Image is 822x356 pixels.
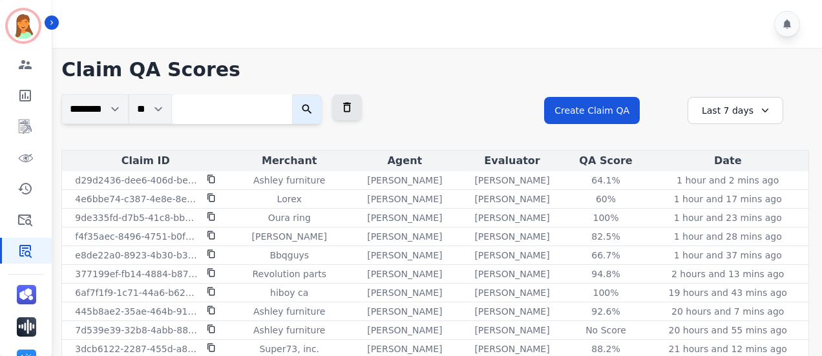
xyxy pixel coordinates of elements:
p: Ashley furniture [253,174,325,187]
p: [PERSON_NAME] [474,193,549,205]
p: [PERSON_NAME] [367,267,442,280]
div: 94.8% [577,267,635,280]
p: [PERSON_NAME] [474,230,549,243]
div: 66.7% [577,249,635,262]
p: [PERSON_NAME] [474,324,549,337]
p: [PERSON_NAME] [367,305,442,318]
p: Super73, inc. [259,342,319,355]
p: 21 hours and 12 mins ago [669,342,787,355]
p: 6af7f1f9-1c71-44a6-b621-b28c9b332d0a [75,286,199,299]
div: 88.2% [577,342,635,355]
p: d29d2436-dee6-406d-be38-916104b80ac3 [75,174,199,187]
p: Ashley furniture [253,305,325,318]
div: 100% [577,286,635,299]
p: [PERSON_NAME] [367,193,442,205]
p: 1 hour and 17 mins ago [674,193,782,205]
div: Last 7 days [688,97,783,124]
p: [PERSON_NAME] [367,230,442,243]
p: Bbqguys [269,249,309,262]
p: 20 hours and 7 mins ago [671,305,784,318]
p: 445b8ae2-35ae-464b-91a4-4fbf475c239a [75,305,199,318]
p: Ashley furniture [253,324,325,337]
p: 1 hour and 23 mins ago [674,211,782,224]
div: Claim ID [65,153,226,169]
p: [PERSON_NAME] [252,230,327,243]
p: 7d539e39-32b8-4abb-88dc-2b2d5e29ea5b [75,324,199,337]
p: [PERSON_NAME] [367,286,442,299]
div: 64.1% [577,174,635,187]
p: [PERSON_NAME] [474,211,549,224]
p: [PERSON_NAME] [367,324,442,337]
p: 4e6bbe74-c387-4e8e-8e4c-8c4c8783322b [75,193,199,205]
div: QA Score [567,153,645,169]
p: [PERSON_NAME] [474,286,549,299]
p: [PERSON_NAME] [367,249,442,262]
p: 1 hour and 2 mins ago [677,174,779,187]
p: f4f35aec-8496-4751-b0f4-3688ee2c4afe [75,230,199,243]
p: [PERSON_NAME] [474,174,549,187]
div: 92.6% [577,305,635,318]
p: 2 hours and 13 mins ago [671,267,784,280]
button: Create Claim QA [544,97,640,124]
p: [PERSON_NAME] [474,342,549,355]
img: Bordered avatar [8,10,39,41]
p: Lorex [277,193,302,205]
p: 1 hour and 37 mins ago [674,249,782,262]
p: Oura ring [268,211,311,224]
p: hiboy ca [270,286,308,299]
p: 3dcb6122-2287-455d-a80c-d76d6d05c17c [75,342,199,355]
p: 20 hours and 55 mins ago [669,324,787,337]
div: Merchant [231,153,347,169]
h1: Claim QA Scores [61,58,809,81]
p: [PERSON_NAME] [474,267,549,280]
div: Evaluator [462,153,562,169]
p: [PERSON_NAME] [367,174,442,187]
p: 377199ef-fb14-4884-b877-70d6e59d967c [75,267,199,280]
p: [PERSON_NAME] [474,249,549,262]
p: 19 hours and 43 mins ago [669,286,787,299]
div: 82.5% [577,230,635,243]
div: Date [649,153,806,169]
p: [PERSON_NAME] [367,342,442,355]
p: 1 hour and 28 mins ago [674,230,782,243]
p: [PERSON_NAME] [367,211,442,224]
p: [PERSON_NAME] [474,305,549,318]
div: No Score [577,324,635,337]
p: e8de22a0-8923-4b30-b34b-cbaa936d7710 [75,249,199,262]
p: 9de335fd-d7b5-41c8-bbe7-75104e9fb538 [75,211,199,224]
div: 60% [577,193,635,205]
div: Agent [352,153,457,169]
div: 100% [577,211,635,224]
p: Revolution parts [252,267,326,280]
